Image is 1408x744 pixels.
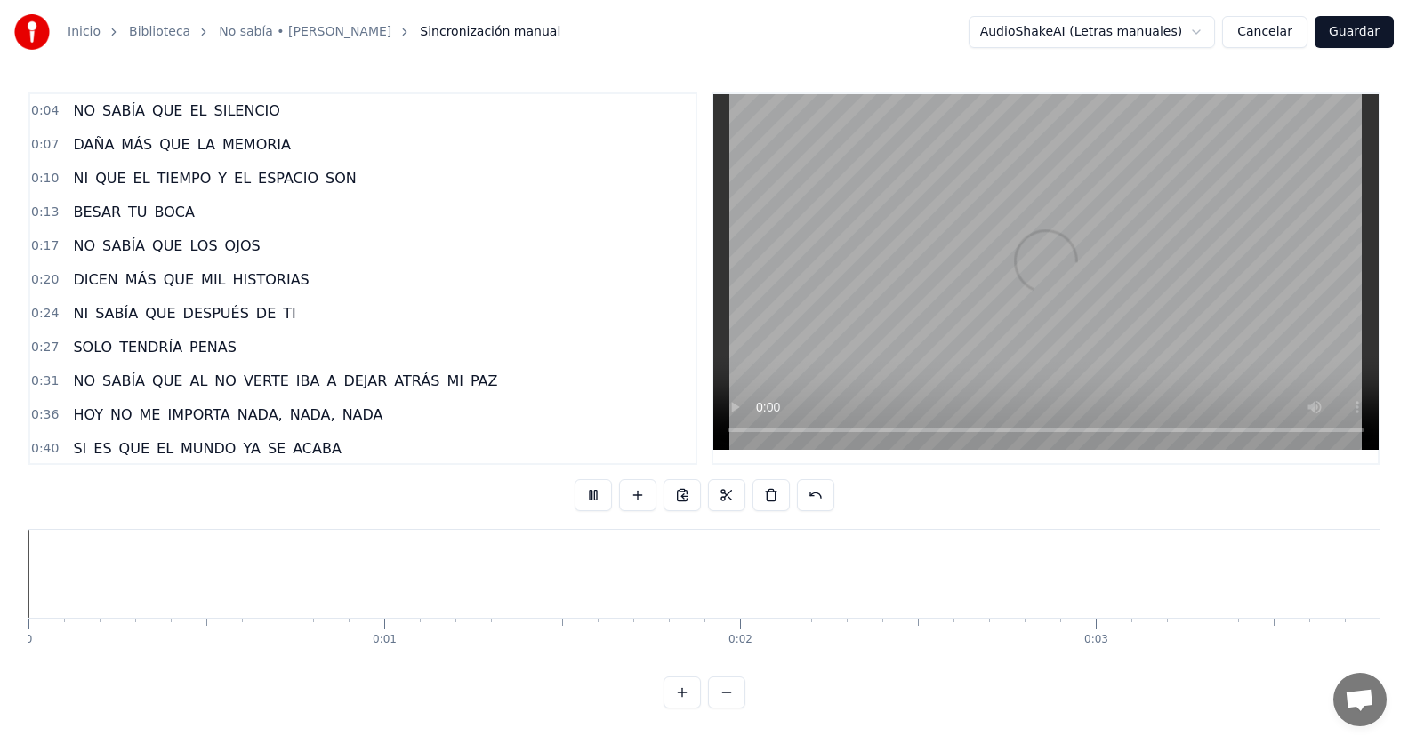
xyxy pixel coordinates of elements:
[117,438,151,459] span: QUE
[1222,16,1307,48] button: Cancelar
[71,337,114,357] span: SOLO
[124,269,158,290] span: MÁS
[150,371,184,391] span: QUE
[288,404,337,425] span: NADA,
[138,404,163,425] span: ME
[31,372,59,390] span: 0:31
[101,100,147,121] span: SABÍA
[232,168,253,188] span: EL
[392,371,441,391] span: ATRÁS
[188,337,238,357] span: PENAS
[150,100,184,121] span: QUE
[150,236,184,256] span: QUE
[231,269,311,290] span: HISTORIAS
[294,371,322,391] span: IBA
[153,202,197,222] span: BOCA
[179,438,237,459] span: MUNDO
[31,406,59,424] span: 0:36
[71,236,97,256] span: NO
[156,168,213,188] span: TIEMPO
[324,168,358,188] span: SON
[469,371,500,391] span: PAZ
[129,23,190,41] a: Biblioteca
[26,633,33,647] div: 0
[101,236,147,256] span: SABÍA
[31,440,59,458] span: 0:40
[31,102,59,120] span: 0:04
[71,371,97,391] span: NO
[256,168,320,188] span: ESPACIO
[1084,633,1108,647] div: 0:03
[420,23,560,41] span: Sincronización manual
[119,134,154,155] span: MÁS
[71,269,119,290] span: DICEN
[71,100,97,121] span: NO
[188,100,208,121] span: EL
[1333,673,1387,726] a: Chat abierto
[221,134,293,155] span: MEMORIA
[155,438,175,459] span: EL
[219,23,391,41] a: No sabía • [PERSON_NAME]
[325,371,338,391] span: A
[291,438,343,459] span: ACABA
[241,438,261,459] span: YA
[101,371,147,391] span: SABÍA
[181,303,251,324] span: DESPUÉS
[31,339,59,356] span: 0:27
[236,404,285,425] span: NADA,
[213,371,238,391] span: NO
[132,168,152,188] span: EL
[126,202,149,222] span: TU
[93,303,140,324] span: SABÍA
[71,438,88,459] span: SI
[728,633,752,647] div: 0:02
[31,305,59,323] span: 0:24
[445,371,465,391] span: MI
[162,269,196,290] span: QUE
[242,371,291,391] span: VERTE
[157,134,191,155] span: QUE
[68,23,101,41] a: Inicio
[254,303,278,324] span: DE
[71,303,90,324] span: NI
[342,371,389,391] span: DEJAR
[1315,16,1394,48] button: Guardar
[71,202,123,222] span: BESAR
[31,271,59,289] span: 0:20
[281,303,298,324] span: TI
[31,136,59,154] span: 0:07
[31,170,59,188] span: 0:10
[165,404,231,425] span: IMPORTA
[93,168,127,188] span: QUE
[188,371,209,391] span: AL
[216,168,229,188] span: Y
[68,23,560,41] nav: breadcrumb
[196,134,217,155] span: LA
[266,438,287,459] span: SE
[117,337,184,357] span: TENDRÍA
[71,168,90,188] span: NI
[188,236,219,256] span: LOS
[199,269,227,290] span: MIL
[143,303,177,324] span: QUE
[31,237,59,255] span: 0:17
[213,100,282,121] span: SILENCIO
[223,236,262,256] span: OJOS
[92,438,113,459] span: ES
[373,633,397,647] div: 0:01
[31,204,59,221] span: 0:13
[109,404,134,425] span: NO
[71,404,105,425] span: HOY
[14,14,50,50] img: youka
[71,134,116,155] span: DAÑA
[341,404,385,425] span: NADA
